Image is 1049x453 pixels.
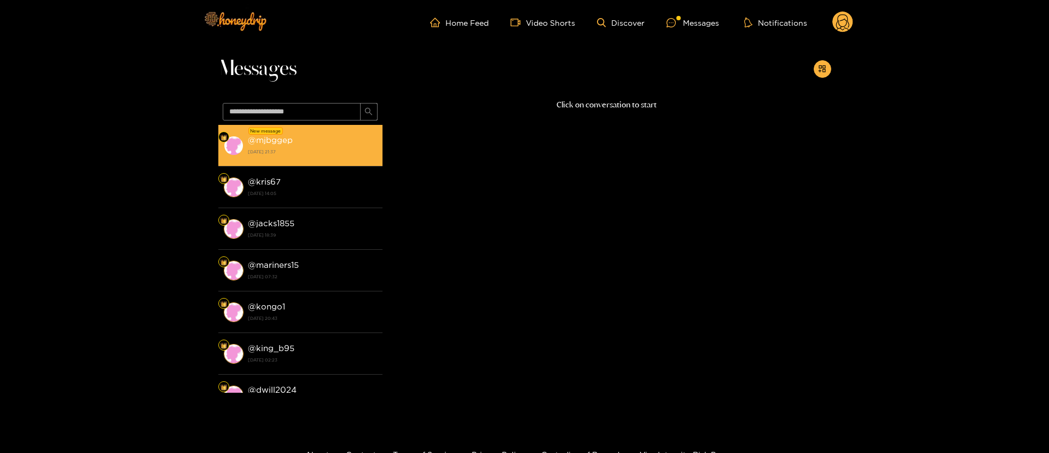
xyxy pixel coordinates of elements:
[224,177,244,197] img: conversation
[248,147,377,157] strong: [DATE] 21:37
[224,136,244,156] img: conversation
[248,343,294,353] strong: @ king_b95
[818,65,826,74] span: appstore-add
[221,176,227,182] img: Fan Level
[814,60,831,78] button: appstore-add
[248,219,294,228] strong: @ jacks1855
[224,344,244,364] img: conversation
[248,177,281,186] strong: @ kris67
[667,16,719,29] div: Messages
[248,135,293,145] strong: @ mjbggep
[360,103,378,121] button: search
[382,99,831,111] p: Click on conversation to start
[248,385,297,394] strong: @ dwill2024
[248,302,285,311] strong: @ kongo1
[218,56,297,82] span: Messages
[511,18,575,27] a: Video Shorts
[224,219,244,239] img: conversation
[224,261,244,280] img: conversation
[511,18,526,27] span: video-camera
[248,260,299,269] strong: @ mariners15
[248,313,377,323] strong: [DATE] 20:43
[248,230,377,240] strong: [DATE] 18:39
[248,188,377,198] strong: [DATE] 14:05
[248,127,283,135] div: New message
[221,217,227,224] img: Fan Level
[221,342,227,349] img: Fan Level
[597,18,645,27] a: Discover
[248,272,377,282] strong: [DATE] 07:32
[221,134,227,141] img: Fan Level
[224,386,244,405] img: conversation
[364,107,373,117] span: search
[248,355,377,365] strong: [DATE] 02:23
[221,301,227,307] img: Fan Level
[221,384,227,391] img: Fan Level
[430,18,489,27] a: Home Feed
[221,259,227,266] img: Fan Level
[741,17,810,28] button: Notifications
[430,18,445,27] span: home
[224,302,244,322] img: conversation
